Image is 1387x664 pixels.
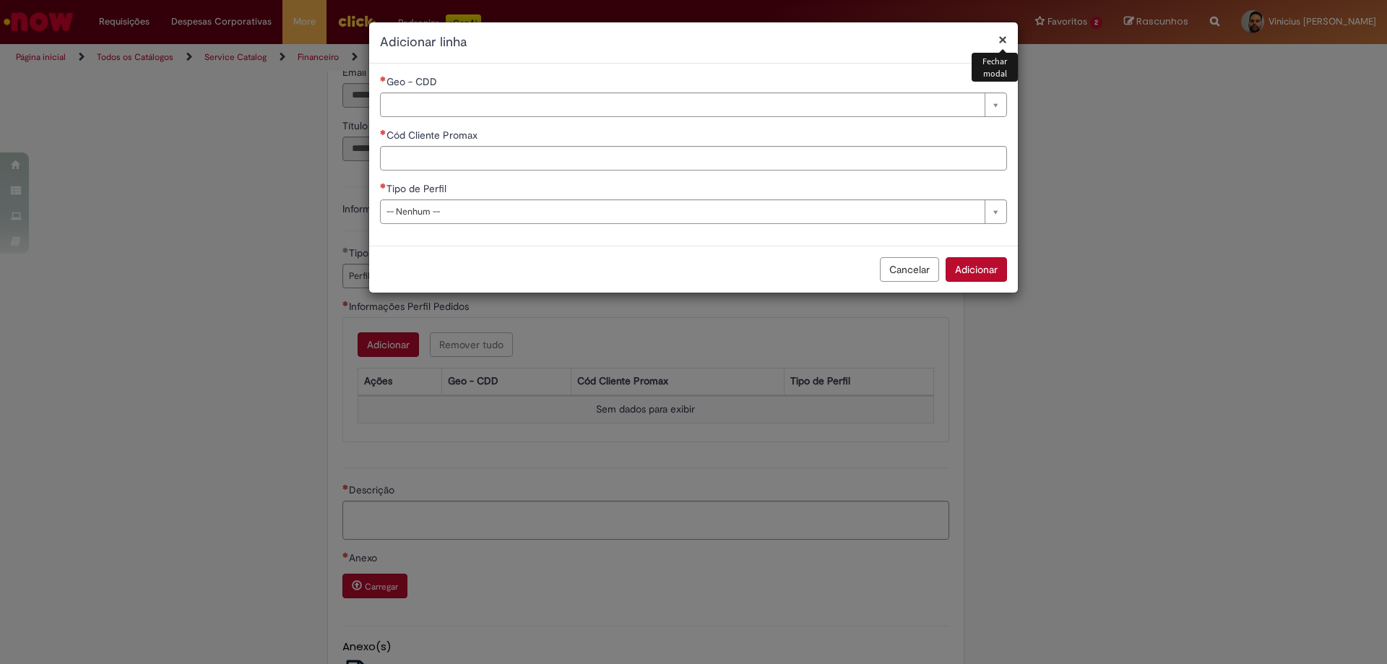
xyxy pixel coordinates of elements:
[386,129,480,142] span: Cód Cliente Promax
[386,75,440,88] span: Necessários - Geo - CDD
[998,32,1007,47] button: Fechar modal
[380,183,386,189] span: Necessários
[380,33,1007,52] h2: Adicionar linha
[380,129,386,135] span: Necessários
[946,257,1007,282] button: Adicionar
[386,200,977,223] span: -- Nenhum --
[972,53,1018,82] div: Fechar modal
[380,76,386,82] span: Necessários
[386,182,449,195] span: Tipo de Perfil
[880,257,939,282] button: Cancelar
[380,146,1007,171] input: Cód Cliente Promax
[380,92,1007,117] a: Limpar campo Geo - CDD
